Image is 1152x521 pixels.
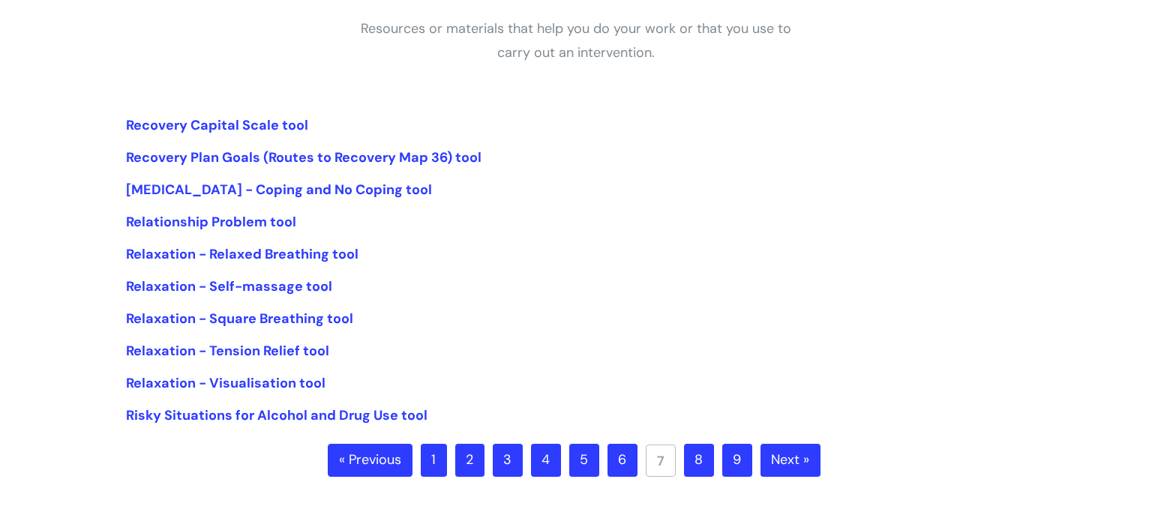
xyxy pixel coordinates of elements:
a: 3 [493,444,523,477]
a: 8 [684,444,714,477]
a: [MEDICAL_DATA] - Coping and No Coping tool [126,181,432,199]
a: Recovery Capital Scale tool [126,116,308,134]
a: Risky Situations for Alcohol and Drug Use tool [126,406,427,424]
p: Resources or materials that help you do your work or that you use to carry out an intervention. [351,16,801,65]
a: « Previous [328,444,412,477]
a: 5 [569,444,599,477]
a: Relationship Problem tool [126,213,296,231]
a: Relaxation - Visualisation tool [126,374,325,392]
a: Relaxation - Self-massage tool [126,277,332,295]
a: 9 [722,444,752,477]
a: Relaxation - Tension Relief tool [126,342,329,360]
a: 7 [646,445,676,477]
a: Recovery Plan Goals (Routes to Recovery Map 36) tool [126,148,481,166]
a: 4 [531,444,561,477]
a: Relaxation - Square Breathing tool [126,310,353,328]
a: Next » [760,444,820,477]
a: 2 [455,444,484,477]
a: 6 [607,444,637,477]
a: Relaxation - Relaxed Breathing tool [126,245,358,263]
a: 1 [421,444,447,477]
